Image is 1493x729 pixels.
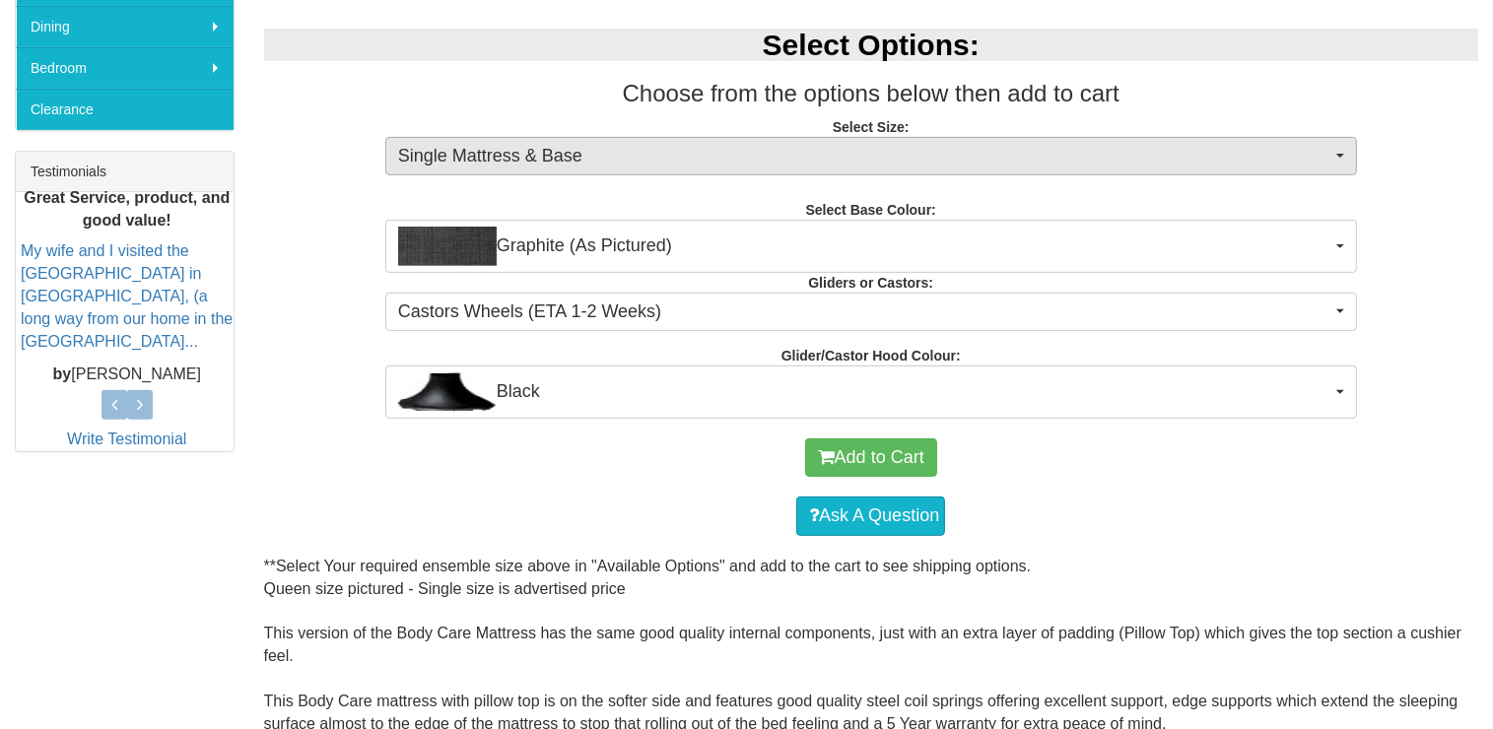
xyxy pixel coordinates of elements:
[16,47,234,89] a: Bedroom
[67,431,186,447] a: Write Testimonial
[53,365,72,382] b: by
[16,89,234,130] a: Clearance
[385,137,1357,176] button: Single Mattress & Base
[805,438,937,478] button: Add to Cart
[398,372,497,412] img: Black
[781,348,961,364] strong: Glider/Castor Hood Colour:
[21,364,234,386] p: [PERSON_NAME]
[806,202,936,218] strong: Select Base Colour:
[21,243,233,350] a: My wife and I visited the [GEOGRAPHIC_DATA] in [GEOGRAPHIC_DATA], (a long way from our home in th...
[16,152,234,192] div: Testimonials
[763,29,980,61] b: Select Options:
[398,227,1331,266] span: Graphite (As Pictured)
[796,497,945,536] a: Ask A Question
[385,293,1357,332] button: Castors Wheels (ETA 1-2 Weeks)
[398,144,1331,169] span: Single Mattress & Base
[264,81,1479,106] h3: Choose from the options below then add to cart
[398,372,1331,412] span: Black
[398,227,497,266] img: Graphite (As Pictured)
[385,220,1357,273] button: Graphite (As Pictured)Graphite (As Pictured)
[833,119,910,135] strong: Select Size:
[398,299,1331,325] span: Castors Wheels (ETA 1-2 Weeks)
[16,6,234,47] a: Dining
[24,188,230,228] b: Great Service, product, and good value!
[385,365,1357,419] button: BlackBlack
[808,275,933,291] strong: Gliders or Castors:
